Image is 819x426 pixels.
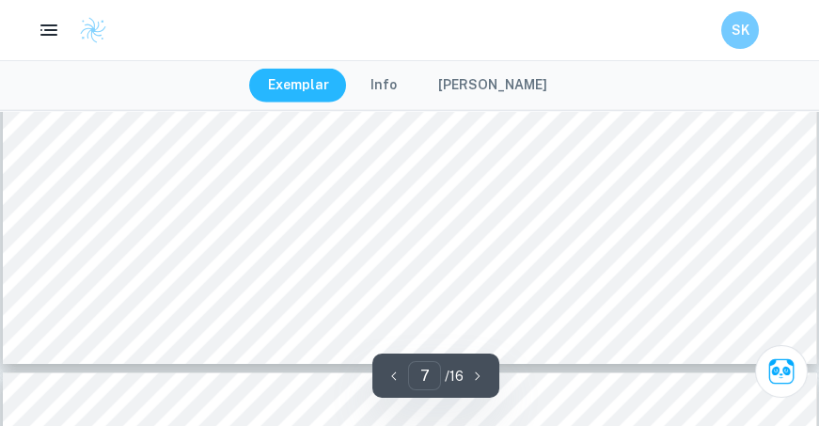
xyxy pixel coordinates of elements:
[249,69,348,103] button: Exemplar
[352,69,416,103] button: Info
[445,366,464,387] p: / 16
[68,16,107,44] a: Clastify logo
[79,16,107,44] img: Clastify logo
[730,20,751,40] h6: SK
[755,345,808,398] button: Ask Clai
[721,11,759,49] button: SK
[419,69,566,103] button: [PERSON_NAME]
